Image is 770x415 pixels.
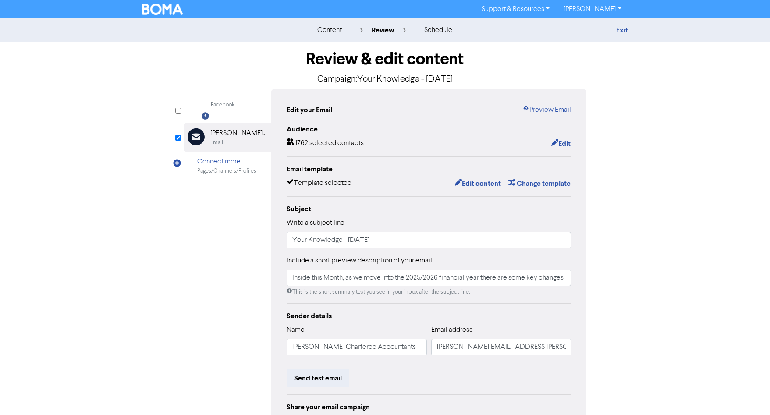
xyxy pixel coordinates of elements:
div: Sender details [287,311,571,321]
div: Share your email campaign [287,402,571,412]
div: [PERSON_NAME] AccountantsEmail [184,123,271,152]
div: review [360,25,406,35]
a: Exit [616,26,628,35]
div: Edit your Email [287,105,332,115]
label: Write a subject line [287,218,344,228]
a: Support & Resources [475,2,557,16]
button: Send test email [287,369,349,387]
div: Pages/Channels/Profiles [197,167,256,175]
div: Facebook Facebook [184,96,271,123]
iframe: Chat Widget [660,320,770,415]
div: Connect more [197,156,256,167]
img: Facebook [188,101,205,118]
label: Include a short preview description of your email [287,255,432,266]
p: Campaign: Your Knowledge - [DATE] [184,73,587,86]
button: Edit [551,138,571,149]
div: This is the short summary text you see in your inbox after the subject line. [287,288,571,296]
h1: Review & edit content [184,49,587,69]
div: Template selected [287,178,351,189]
div: Facebook [211,101,234,109]
button: Edit content [454,178,501,189]
div: 1762 selected contacts [287,138,364,149]
div: content [317,25,342,35]
div: schedule [424,25,452,35]
div: Email [210,138,223,147]
div: Audience [287,124,571,135]
div: [PERSON_NAME] Accountants [210,128,266,138]
label: Email address [431,325,472,335]
a: [PERSON_NAME] [557,2,628,16]
div: Subject [287,204,571,214]
img: BOMA Logo [142,4,183,15]
label: Name [287,325,305,335]
div: Connect morePages/Channels/Profiles [184,152,271,180]
button: Change template [508,178,571,189]
div: Email template [287,164,571,174]
a: Preview Email [522,105,571,115]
